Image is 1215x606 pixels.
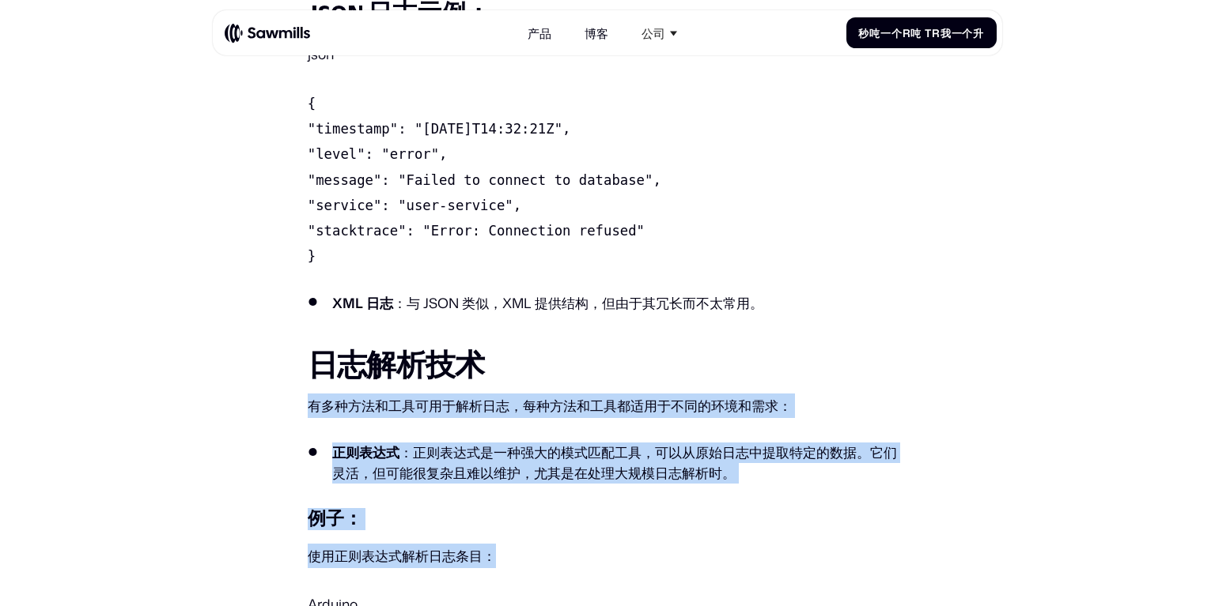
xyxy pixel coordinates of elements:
font: 秒 [858,38,869,53]
font: 例子： [308,509,362,528]
font: 使用正则表达式解析日志条目： [308,546,496,566]
font: 一个 [880,38,903,53]
font: r [903,38,911,53]
font: 秒 [858,25,869,40]
font: r [932,25,941,40]
font: XML 日志 [332,293,393,313]
font: r [903,25,911,40]
font: 升 [973,25,984,40]
font: 产品 [528,24,551,42]
font: 我 [941,25,952,40]
font: 一个 [952,38,974,53]
code: { "timestamp": "[DATE]T14:32:21Z", "level": "error", "message": "Failed to connect to database", ... [308,96,661,264]
font: 公司 [642,24,665,42]
font: 日志解析技术 [308,348,485,381]
font: 升 [973,38,984,53]
font: 正则表达式 [332,442,399,462]
font: 一个 [880,25,903,40]
font: T [925,25,932,40]
font: 吨 [869,38,880,53]
font: 一个 [952,25,974,40]
a: 产品 [518,17,560,49]
font: T [925,38,932,53]
font: 吨 [910,38,922,53]
a: 博客 [575,17,617,49]
font: 博客 [585,24,608,42]
font: 我 [941,38,952,53]
a: 秒吨一个r吨Tr我一个升 [846,17,997,48]
font: 吨 [869,25,880,40]
font: 有多种方法和工具可用于解析日志，每种方法和工具都适用于不同的环境和需求： [308,396,792,416]
font: ：正则表达式是一种强大的模式匹配工具，可以从原始日志中提取特定的数据。它们灵活，但可能很复杂且难以维护，尤其是在处理大规模日志解析时。 [332,442,897,483]
font: 吨 [910,25,922,40]
font: r [932,38,941,53]
font: ：与 JSON 类似，XML 提供结构，但由于其冗长而不太常用。 [393,293,763,313]
div: 公司 [633,17,687,49]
